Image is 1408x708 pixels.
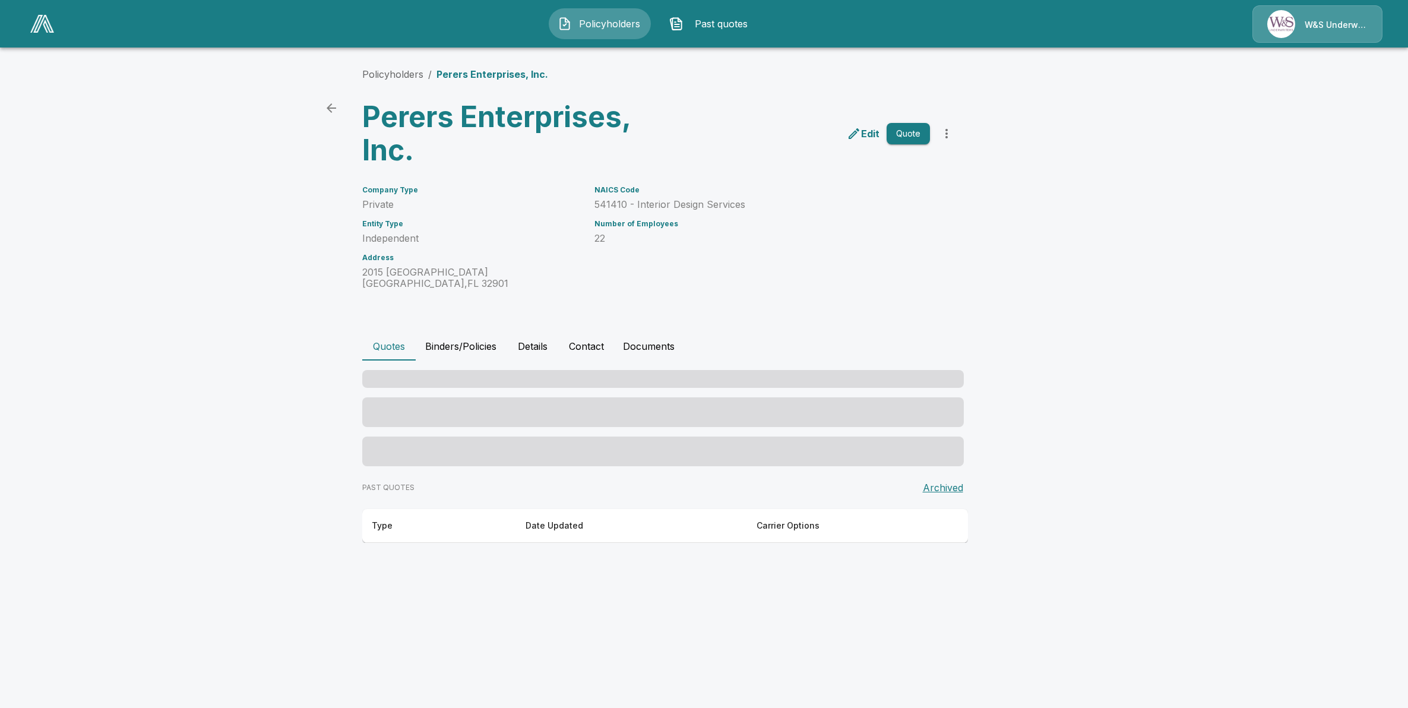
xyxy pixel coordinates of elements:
[1267,10,1295,38] img: Agency Icon
[613,332,684,361] button: Documents
[594,199,929,210] p: 541410 - Interior Design Services
[887,123,930,145] button: Quote
[918,476,968,500] button: Archived
[436,67,548,81] p: Perers Enterprises, Inc.
[594,233,929,244] p: 22
[362,509,968,543] table: responsive table
[516,509,747,543] th: Date Updated
[362,332,416,361] button: Quotes
[362,254,581,262] h6: Address
[669,17,684,31] img: Past quotes Icon
[688,17,754,31] span: Past quotes
[319,96,343,120] a: back
[506,332,559,361] button: Details
[747,509,927,543] th: Carrier Options
[428,67,432,81] li: /
[416,332,506,361] button: Binders/Policies
[594,220,929,228] h6: Number of Employees
[362,267,581,289] p: 2015 [GEOGRAPHIC_DATA] [GEOGRAPHIC_DATA] , FL 32901
[558,17,572,31] img: Policyholders Icon
[362,199,581,210] p: Private
[362,509,516,543] th: Type
[362,482,415,493] p: PAST QUOTES
[660,8,762,39] button: Past quotes IconPast quotes
[362,100,656,167] h3: Perers Enterprises, Inc.
[844,124,882,143] a: edit
[594,186,929,194] h6: NAICS Code
[362,220,581,228] h6: Entity Type
[1252,5,1382,43] a: Agency IconW&S Underwriters
[559,332,613,361] button: Contact
[549,8,651,39] button: Policyholders IconPolicyholders
[861,127,879,141] p: Edit
[362,233,581,244] p: Independent
[362,67,548,81] nav: breadcrumb
[362,186,581,194] h6: Company Type
[1305,19,1368,31] p: W&S Underwriters
[362,332,1046,361] div: policyholder tabs
[30,15,54,33] img: AA Logo
[935,122,958,146] button: more
[362,68,423,80] a: Policyholders
[577,17,642,31] span: Policyholders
